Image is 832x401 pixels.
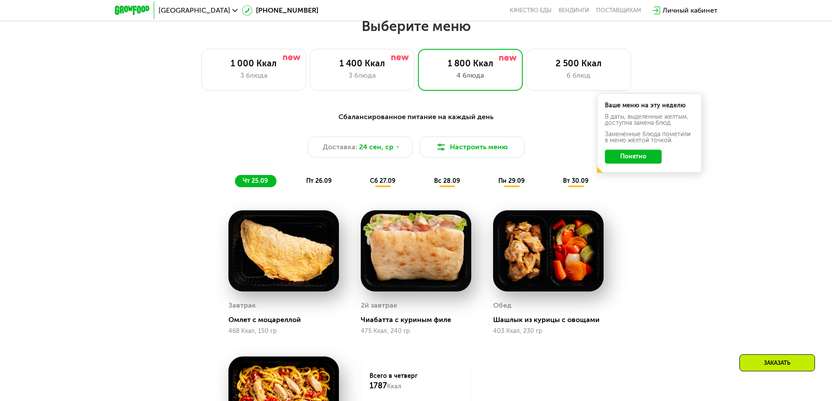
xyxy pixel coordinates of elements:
span: Ккал [387,383,401,390]
span: вт 30.09 [563,177,588,185]
div: Всего в четверг [369,372,463,391]
div: 6 блюд [535,70,622,81]
div: 1 800 Ккал [427,58,514,69]
div: 475 Ккал, 240 гр [361,328,471,335]
div: 3 блюда [211,70,297,81]
div: 4 блюда [427,70,514,81]
div: 3 блюда [319,70,405,81]
a: Вендинги [559,7,589,14]
div: Шашлык из курицы с овощами [493,315,611,324]
div: 1 000 Ккал [211,58,297,69]
div: поставщикам [596,7,641,14]
span: чт 25.09 [243,177,268,185]
span: 24 сен, ср [359,142,394,152]
div: 403 Ккал, 230 гр [493,328,604,335]
div: Завтрак [228,299,256,312]
span: вс 28.09 [434,177,460,185]
div: Заказать [739,354,815,371]
button: Настроить меню [420,137,525,158]
span: Доставка: [323,142,357,152]
a: Качество еды [510,7,552,14]
div: Сбалансированное питание на каждый день [158,112,675,123]
span: пт 26.09 [306,177,331,185]
span: 1787 [369,381,387,391]
div: Чиабатта с куриным филе [361,315,478,324]
div: 1 400 Ккал [319,58,405,69]
div: Личный кабинет [663,5,718,16]
div: Омлет с моцареллой [228,315,346,324]
span: пн 29.09 [498,177,525,185]
div: Обед [493,299,511,312]
span: [GEOGRAPHIC_DATA] [159,7,230,14]
div: 2й завтрак [361,299,397,312]
div: Заменённые блюда пометили в меню жёлтой точкой. [605,131,694,144]
h2: Выберите меню [28,17,804,35]
div: 468 Ккал, 150 гр [228,328,339,335]
button: Понятно [605,150,662,164]
div: 2 500 Ккал [535,58,622,69]
span: сб 27.09 [370,177,395,185]
a: [PHONE_NUMBER] [242,5,318,16]
div: Ваше меню на эту неделю [605,103,694,109]
div: В даты, выделенные желтым, доступна замена блюд. [605,114,694,126]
